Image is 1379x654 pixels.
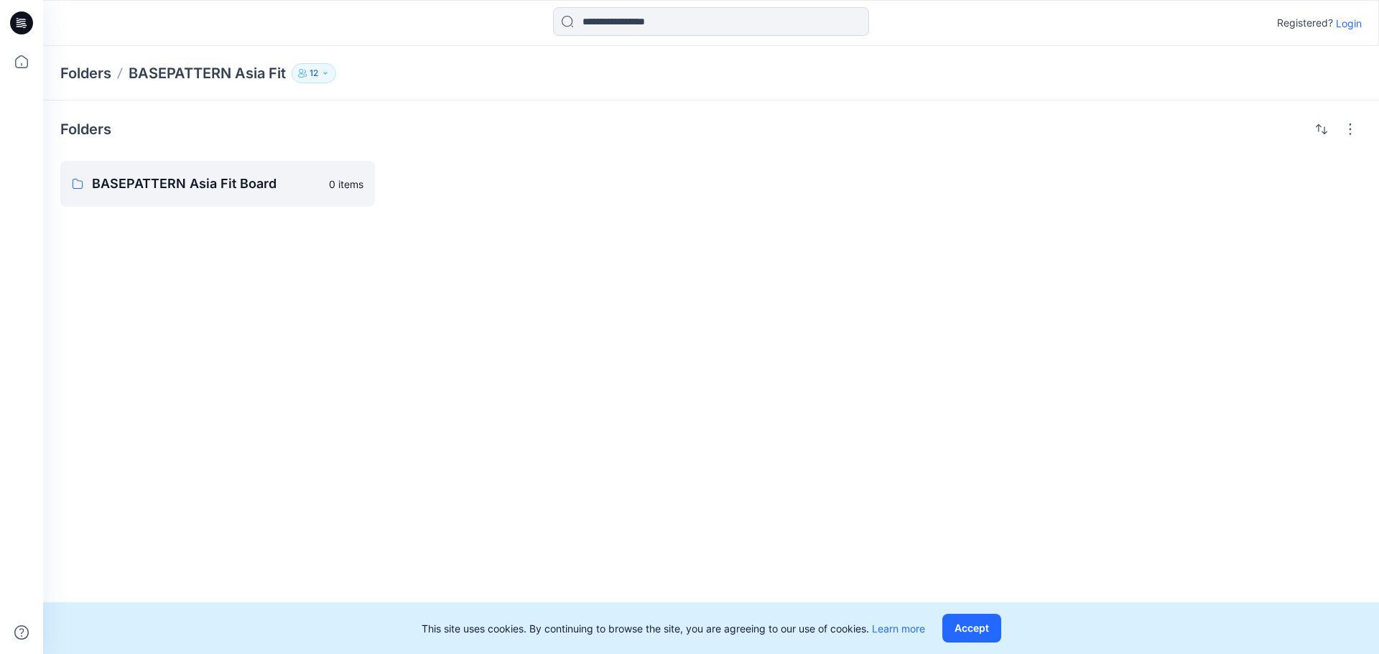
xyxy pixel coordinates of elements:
p: 0 items [329,177,363,192]
p: 12 [310,65,318,81]
p: BASEPATTERN Asia Fit [129,63,286,83]
h4: Folders [60,121,111,138]
button: Accept [942,614,1001,643]
p: Login [1336,16,1362,31]
p: This site uses cookies. By continuing to browse the site, you are agreeing to our use of cookies. [422,621,925,636]
a: Learn more [872,622,925,635]
p: BASEPATTERN Asia Fit Board [92,174,320,194]
button: 12 [292,63,336,83]
a: Folders [60,63,111,83]
a: BASEPATTERN Asia Fit Board0 items [60,161,375,207]
p: Registered? [1277,14,1333,32]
